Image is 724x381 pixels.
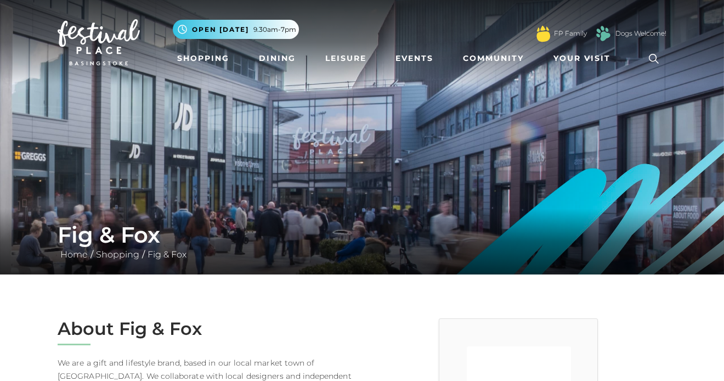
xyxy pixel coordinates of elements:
span: Your Visit [553,53,610,64]
button: Open [DATE] 9.30am-7pm [173,20,299,39]
a: Community [459,48,528,69]
div: / / [49,222,675,261]
a: Your Visit [549,48,620,69]
img: Festival Place Logo [58,19,140,65]
a: FP Family [554,29,587,38]
a: Shopping [173,48,234,69]
h1: Fig & Fox [58,222,666,248]
a: Home [58,249,90,260]
a: Shopping [93,249,142,260]
a: Dining [254,48,300,69]
h2: About Fig & Fox [58,318,354,339]
a: Dogs Welcome! [615,29,666,38]
a: Events [391,48,438,69]
span: Open [DATE] [192,25,249,35]
span: 9.30am-7pm [253,25,296,35]
a: Leisure [321,48,371,69]
a: Fig & Fox [145,249,189,260]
